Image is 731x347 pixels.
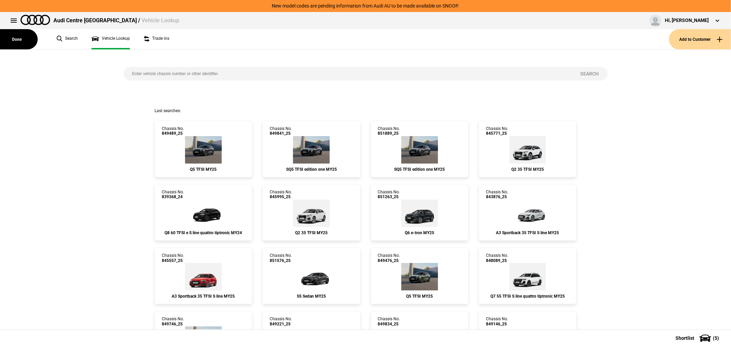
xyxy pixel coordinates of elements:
div: Chassis No. [378,253,400,263]
div: SQ5 TFSI edition one MY25 [378,167,461,172]
div: Chassis No. [378,316,400,326]
div: Chassis No. [270,126,292,136]
span: 845771_25 [486,131,508,136]
span: 849489_25 [162,131,184,136]
span: ( 5 ) [713,336,719,340]
span: 845995_25 [270,194,292,199]
span: 849221_25 [270,322,292,326]
img: audi.png [21,15,50,25]
button: Shortlist(5) [665,330,731,347]
a: Vehicle Lookup [92,29,130,49]
div: Q2 35 TFSI MY25 [486,167,569,172]
span: 849841_25 [270,131,292,136]
img: Audi_GUBS5Y_25LE_GX_6Y6Y_PAH_6FJ_(Nadin:_6FJ_C56_PAH_S9S)_ext.png [293,136,330,164]
span: 845557_25 [162,258,184,263]
span: Shortlist [675,336,694,340]
img: Audi_GUBAZG_25_FW_M4M4_3FU_WA9_PAH_WA7_6FJ_PYH_F80_H65_(Nadin:_3FU_6FJ_C56_F80_H65_PAH_PYH_S9S_WA... [401,263,438,290]
img: Audi_GAGBKG_25_YM_2Y2Y_WA2_4E7_6XK_4L6_(Nadin:_4E7_4L6_6XK_C49_WA2)_ext.png [509,136,546,164]
span: 851576_25 [270,258,292,263]
div: Hi, [PERSON_NAME] [665,17,709,24]
div: Audi Centre [GEOGRAPHIC_DATA] / [53,17,179,24]
a: Trade ins [144,29,169,49]
span: 849834_25 [378,322,400,326]
div: Chassis No. [378,190,400,200]
div: Q7 55 TFSI S line quattro tiptronic MY25 [486,294,569,299]
span: 848089_25 [486,258,508,263]
input: Enter vehicle chassis number or other identifier. [124,67,572,81]
div: Q5 TFSI MY25 [378,294,461,299]
div: Chassis No. [486,316,508,326]
span: 849476_25 [378,258,400,263]
span: Vehicle Lookup [142,17,179,24]
button: Add to Customer [669,29,731,49]
a: Search [57,29,78,49]
img: Audi_GAGBKG_25_YM_Z9Z9_4A3_4E7_2JG_(Nadin:_2JG_4A3_4E7_C49)_ext.png [293,200,330,227]
div: Chassis No. [270,253,292,263]
img: Audi_4MQCX2_25_EI_2Y2Y_WC7_WA7_PAH_N0Q_54K_(Nadin:_54K_C93_N0Q_PAH_WA7_WC7)_ext.png [509,263,546,290]
span: 843876_25 [486,194,508,199]
span: 851263_25 [378,194,400,199]
div: SQ5 TFSI edition one MY25 [270,167,353,172]
div: Chassis No. [162,316,184,326]
div: Q5 TFSI MY25 [162,167,245,172]
div: Chassis No. [270,316,292,326]
span: 849146_25 [486,322,508,326]
span: 849746_25 [162,322,184,326]
div: Q8 60 TFSI e S line quattro tiptronic MY24 [162,230,245,235]
div: Chassis No. [486,190,508,200]
div: S5 Sedan MY25 [270,294,353,299]
div: Chassis No. [486,126,508,136]
div: Chassis No. [378,126,400,136]
div: A3 Sportback 35 TFSI S line MY25 [486,230,569,235]
div: Chassis No. [162,190,184,200]
span: 839368_24 [162,194,184,199]
img: Audi_GUBAZG_25_FW_N7N7_3FU_WA9_PAH_WA7_6FJ_PYH_F80_H65_Y4T_(Nadin:_3FU_6FJ_C56_F80_H65_PAH_PYH_S9... [185,136,222,164]
img: Audi_4MT0P3_24_EI_0E0E_CX2_MP_WF9_0N5_3S2_(Nadin:_0N5_3S2_C87_CX2_N0Q_S2S_S9S_WF9_YJZ)_ext.png [183,200,224,227]
div: Chassis No. [162,253,184,263]
img: Audi_8YFCYG_25_EI_2Y2Y_4E6_(Nadin:_4E6_C51)_ext.png [507,200,548,227]
div: Q6 e-tron MY25 [378,230,461,235]
div: Chassis No. [486,253,508,263]
img: Audi_GUBS5Y_25LE_GX_6Y6Y_PAH_6FJ_53D_(Nadin:_53D_6FJ_C56_PAH)_ext.png [401,136,438,164]
div: Chassis No. [270,190,292,200]
img: Audi_GFBA1A_25_FW_H1H1__(Nadin:_C05)_ext.png [401,200,438,227]
span: Last searches: [155,108,181,113]
div: A3 Sportback 35 TFSI S line MY25 [162,294,245,299]
div: Q2 35 TFSI MY25 [270,230,353,235]
span: 851889_25 [378,131,400,136]
button: Search [572,67,608,81]
img: Audi_FU2S5Y_25S_GX_6Y6Y_PAH_9VS_WA2_PQ7_PYH_PWO_3FP_F19_(Nadin:_3FP_9VS_C92_F19_PAH_PQ7_PWO_PYH_S... [291,263,332,290]
div: Chassis No. [162,126,184,136]
img: Audi_8YFCYG_25_EI_B1B1_WXC_PWL_WXC-2_(Nadin:_6FJ_C53_PWL_S9S_WXC)_ext.png [185,263,222,290]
